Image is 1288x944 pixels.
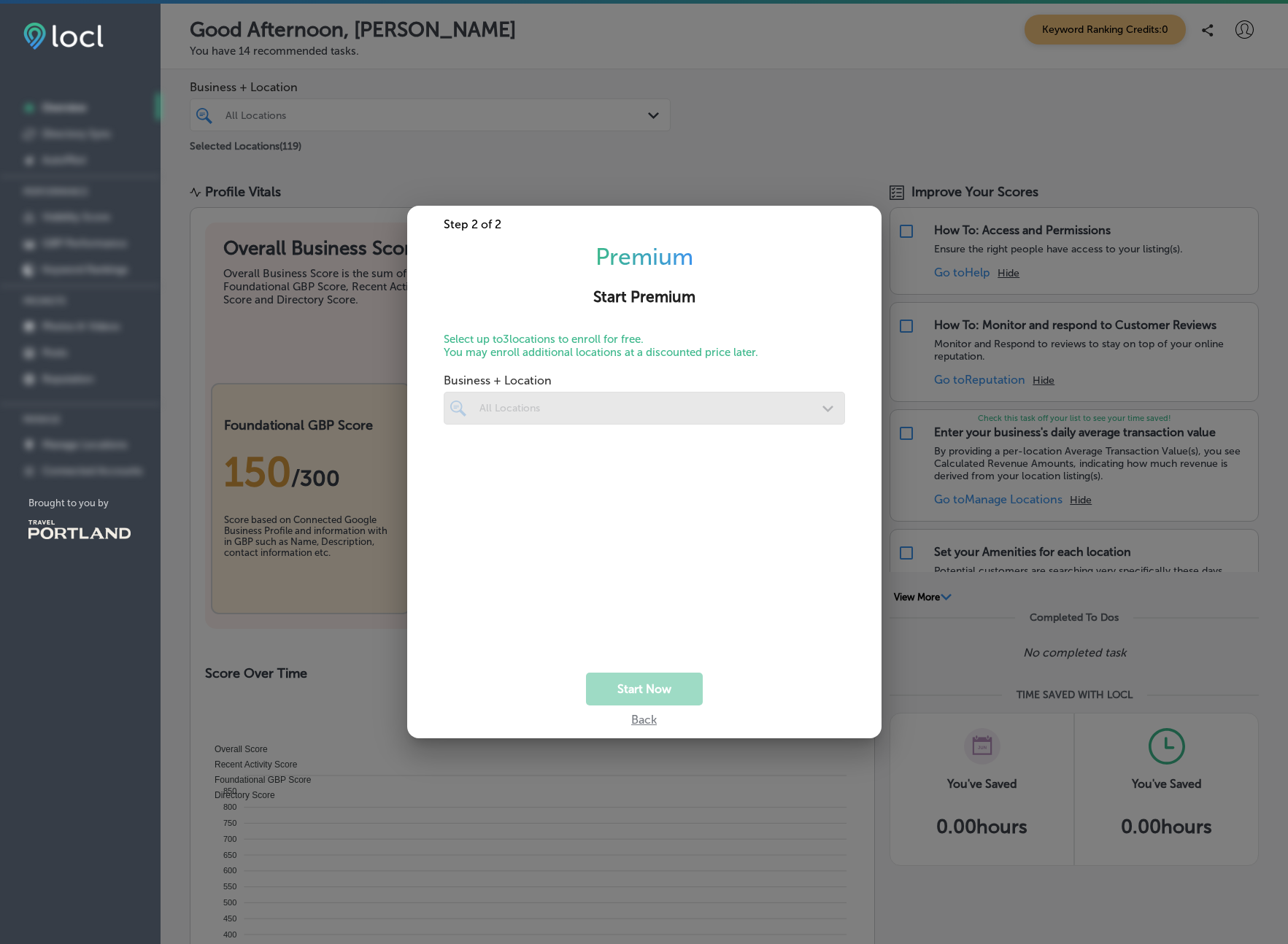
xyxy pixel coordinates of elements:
p: Brought to you by [28,498,161,508]
img: fda3e92497d09a02dc62c9cd864e3231.png [23,23,104,50]
button: Start Now [586,673,703,705]
div: Back [631,705,657,727]
span: Business + Location [444,374,845,387]
img: Travel Portland [28,520,131,539]
span: Premium [595,243,693,271]
h2: Start Premium [425,288,864,306]
p: Select up to 3 locations to enroll for free. You may enroll additional locations at a discounted ... [444,333,845,359]
div: Step 2 of 2 [407,217,882,231]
